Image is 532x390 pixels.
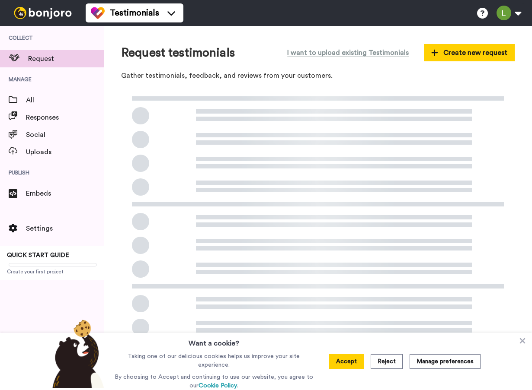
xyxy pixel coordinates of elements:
a: Cookie Policy [199,383,237,389]
button: Manage preferences [410,354,481,369]
span: Embeds [26,188,104,199]
span: I want to upload existing Testimonials [287,48,409,58]
span: Uploads [26,147,104,157]
span: Testimonials [110,7,159,19]
button: Reject [371,354,403,369]
span: Create your first project [7,268,97,275]
h1: Request testimonials [121,46,235,60]
span: Responses [26,112,104,123]
img: tm-color.svg [91,6,105,20]
span: Settings [26,223,104,234]
p: Taking one of our delicious cookies helps us improve your site experience. [112,352,315,369]
span: QUICK START GUIDE [7,252,69,258]
button: Accept [329,354,364,369]
img: bear-with-cookie.png [45,319,109,388]
span: Request [28,54,104,64]
span: Social [26,130,104,140]
span: Create new request [431,48,507,58]
button: Create new request [424,44,515,61]
p: Gather testimonials, feedback, and reviews from your customers. [121,71,515,81]
p: By choosing to Accept and continuing to use our website, you agree to our . [112,373,315,390]
button: I want to upload existing Testimonials [281,43,415,62]
h3: Want a cookie? [189,333,239,349]
img: bj-logo-header-white.svg [10,7,75,19]
span: All [26,95,104,105]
